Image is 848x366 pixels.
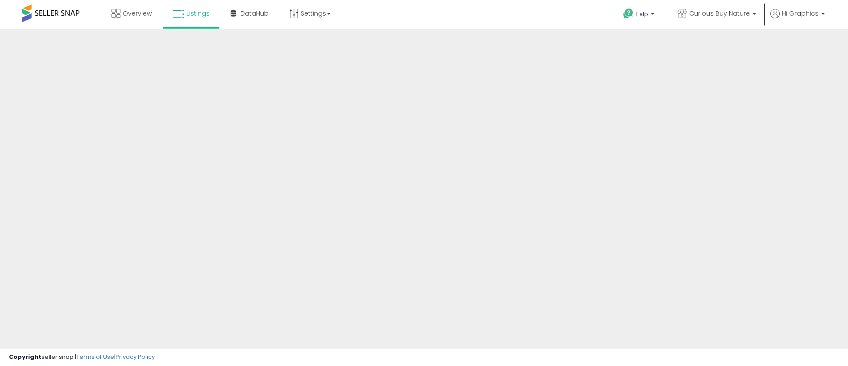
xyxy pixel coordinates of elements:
span: Overview [123,9,152,18]
a: Terms of Use [76,353,114,361]
span: Curious Buy Nature [689,9,750,18]
strong: Copyright [9,353,41,361]
a: Hi Graphics [770,9,825,29]
span: Listings [186,9,210,18]
a: Help [616,1,663,29]
div: seller snap | | [9,353,155,362]
span: Help [636,10,648,18]
i: Get Help [623,8,634,19]
span: Hi Graphics [782,9,819,18]
span: DataHub [240,9,269,18]
a: Privacy Policy [116,353,155,361]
